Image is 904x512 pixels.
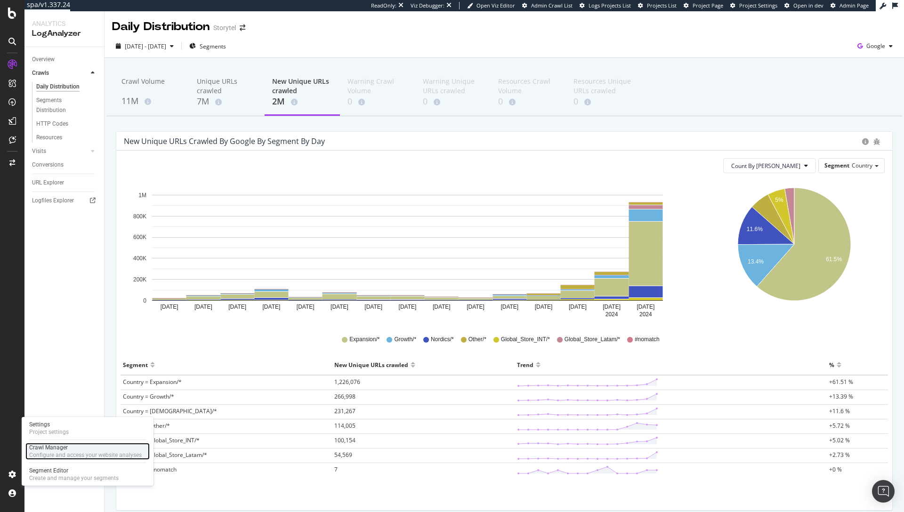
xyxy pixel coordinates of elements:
div: 0 [498,96,558,108]
span: Country = Global_Store_Latam/* [123,451,207,459]
div: Crawls [32,68,49,78]
span: Project Page [693,2,723,9]
text: 800K [133,213,146,220]
text: 0 [143,297,146,304]
div: 0 [347,96,408,108]
a: Conversions [32,160,97,170]
span: Country = Growth/* [123,392,174,400]
text: [DATE] [603,304,621,310]
span: Country [852,161,872,169]
div: Resources [36,133,62,143]
span: Google [866,42,885,50]
span: Country = Expansion/* [123,378,182,386]
a: Visits [32,146,88,156]
div: Segment Editor [29,467,119,474]
div: LogAnalyzer [32,28,97,39]
button: [DATE] - [DATE] [112,39,178,54]
text: 200K [133,276,146,283]
span: Logs Projects List [589,2,631,9]
text: [DATE] [467,304,484,310]
text: [DATE] [161,304,178,310]
a: Logs Projects List [580,2,631,9]
div: bug [873,138,880,145]
text: 13.4% [748,259,764,265]
text: 11.6% [746,226,762,233]
div: Unique URLs crawled [197,77,257,96]
text: 2024 [605,311,618,318]
div: 11M [121,95,182,107]
span: Other/* [468,336,486,344]
div: Open Intercom Messenger [872,480,895,503]
a: Admin Crawl List [522,2,573,9]
div: Overview [32,55,55,64]
div: 2M [272,96,332,108]
span: +2.73 % [829,451,850,459]
a: Logfiles Explorer [32,196,97,206]
span: Growth/* [394,336,416,344]
div: Resources Crawl Volume [498,77,558,96]
span: #nomatch [635,336,660,344]
text: [DATE] [297,304,315,310]
a: Daily Distribution [36,82,97,92]
a: Projects List [638,2,677,9]
span: 114,005 [334,422,355,430]
span: [DATE] - [DATE] [125,42,166,50]
span: Project Settings [739,2,777,9]
text: 2024 [639,311,652,318]
span: +5.72 % [829,422,850,430]
a: Resources [36,133,97,143]
span: 54,569 [334,451,352,459]
div: Resources Unique URLs crawled [573,77,634,96]
div: Analytics [32,19,97,28]
text: [DATE] [331,304,348,310]
text: [DATE] [637,304,654,310]
button: Google [854,39,896,54]
span: Global_Store_Latam/* [565,336,620,344]
span: 266,998 [334,392,355,400]
span: 7 [334,465,338,473]
svg: A chart. [124,181,691,322]
div: Storytel [213,23,236,32]
a: URL Explorer [32,178,97,188]
div: ReadOnly: [371,2,396,9]
span: Open in dev [793,2,823,9]
span: Country = [DEMOGRAPHIC_DATA]/* [123,407,217,415]
button: Segments [186,39,230,54]
span: Segments [200,42,226,50]
text: 400K [133,255,146,262]
a: SettingsProject settings [25,420,150,437]
span: +13.39 % [829,392,853,400]
div: Visits [32,146,46,156]
text: [DATE] [364,304,382,310]
div: Crawl Volume [121,77,182,95]
text: [DATE] [228,304,246,310]
div: Logfiles Explorer [32,196,74,206]
text: [DATE] [194,304,212,310]
a: Overview [32,55,97,64]
div: Warning Unique URLs crawled [423,77,483,96]
a: Project Page [684,2,723,9]
span: Count By Day [731,162,800,170]
a: Admin Page [831,2,869,9]
span: 1,226,076 [334,378,360,386]
div: Create and manage your segments [29,474,119,482]
div: % [829,357,834,372]
div: New Unique URLs crawled [334,357,408,372]
text: 61.5% [826,256,842,263]
svg: A chart. [705,181,883,322]
text: [DATE] [535,304,553,310]
div: Conversions [32,160,64,170]
div: Warning Crawl Volume [347,77,408,96]
span: +11.6 % [829,407,850,415]
text: 5% [775,197,783,203]
div: Settings [29,421,69,428]
div: 0 [423,96,483,108]
div: 0 [573,96,634,108]
div: Trend [517,357,533,372]
div: Segments Distribution [36,96,89,115]
a: Segment EditorCreate and manage your segments [25,466,150,483]
text: [DATE] [263,304,281,310]
span: Country = Global_Store_INT/* [123,436,200,444]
